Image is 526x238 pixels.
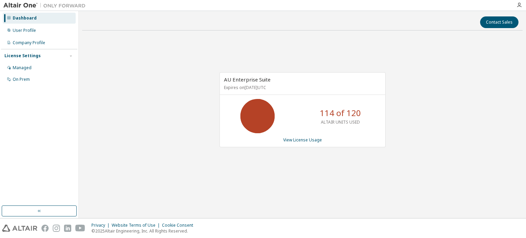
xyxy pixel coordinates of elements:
div: On Prem [13,77,30,82]
div: User Profile [13,28,36,33]
div: Website Terms of Use [112,223,162,228]
span: AU Enterprise Suite [224,76,271,83]
img: linkedin.svg [64,225,71,232]
p: 114 of 120 [320,107,361,119]
div: Cookie Consent [162,223,197,228]
img: Altair One [3,2,89,9]
p: Expires on [DATE] UTC [224,85,379,90]
div: Managed [13,65,32,71]
a: View License Usage [283,137,322,143]
img: facebook.svg [41,225,49,232]
p: © 2025 Altair Engineering, Inc. All Rights Reserved. [91,228,197,234]
p: ALTAIR UNITS USED [321,119,360,125]
div: Privacy [91,223,112,228]
button: Contact Sales [480,16,518,28]
img: altair_logo.svg [2,225,37,232]
img: youtube.svg [75,225,85,232]
img: instagram.svg [53,225,60,232]
div: Company Profile [13,40,45,46]
div: License Settings [4,53,41,59]
div: Dashboard [13,15,37,21]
